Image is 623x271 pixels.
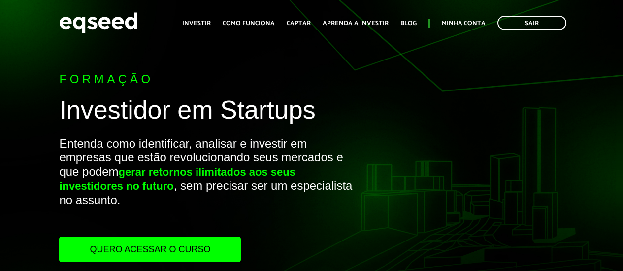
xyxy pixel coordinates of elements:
[223,20,275,27] a: Como funciona
[59,10,138,36] img: EqSeed
[59,166,295,192] strong: gerar retornos ilimitados aos seus investidores no futuro
[400,20,417,27] a: Blog
[59,237,241,262] a: Quero acessar o curso
[59,137,356,237] p: Entenda como identificar, analisar e investir em empresas que estão revolucionando seus mercados ...
[59,96,356,129] h1: Investidor em Startups
[497,16,566,30] a: Sair
[442,20,486,27] a: Minha conta
[287,20,311,27] a: Captar
[323,20,389,27] a: Aprenda a investir
[59,72,356,87] p: Formação
[182,20,211,27] a: Investir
